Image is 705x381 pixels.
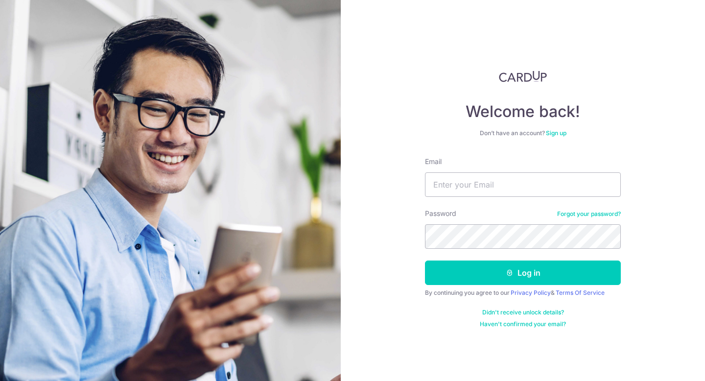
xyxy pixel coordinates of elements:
[425,129,621,137] div: Don’t have an account?
[425,157,442,167] label: Email
[546,129,566,137] a: Sign up
[425,289,621,297] div: By continuing you agree to our &
[480,320,566,328] a: Haven't confirmed your email?
[557,210,621,218] a: Forgot your password?
[556,289,605,296] a: Terms Of Service
[511,289,551,296] a: Privacy Policy
[425,209,456,218] label: Password
[425,261,621,285] button: Log in
[499,71,547,82] img: CardUp Logo
[482,309,564,316] a: Didn't receive unlock details?
[425,172,621,197] input: Enter your Email
[425,102,621,121] h4: Welcome back!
